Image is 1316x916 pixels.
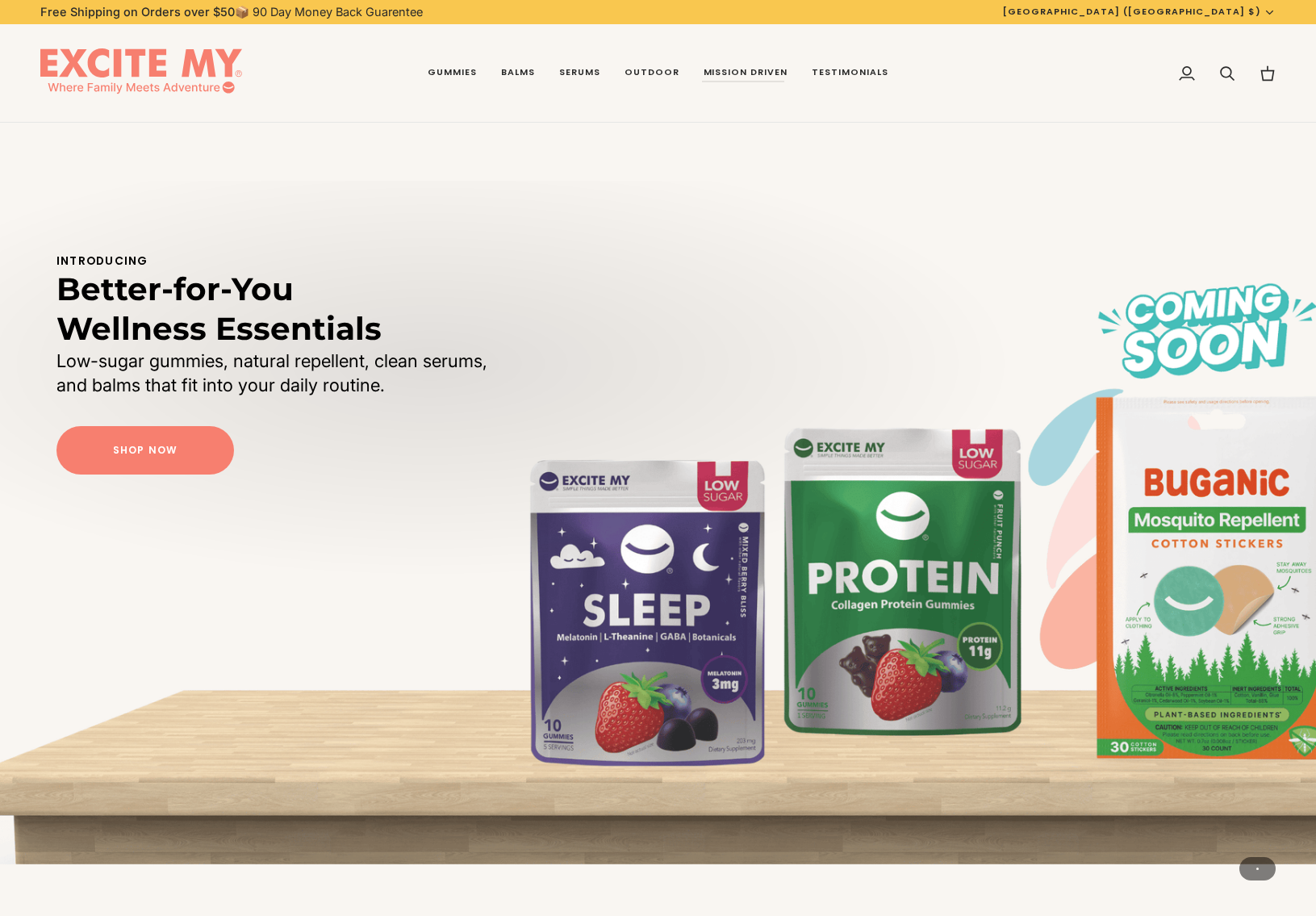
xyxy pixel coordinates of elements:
a: Outdoor [612,24,691,123]
a: Balms [489,24,547,123]
a: Gummies [416,24,489,123]
span: Balms [501,66,535,79]
img: EXCITE MY® [40,48,242,98]
span: Outdoor [625,66,679,79]
a: Mission Driven [691,24,800,123]
span: Mission Driven [704,66,788,79]
p: 📦 90 Day Money Back Guarentee [40,3,423,21]
a: Shop Now [56,426,234,475]
span: Testimonials [812,66,888,79]
span: Serums [559,66,600,79]
button: [GEOGRAPHIC_DATA] ([GEOGRAPHIC_DATA] $) [991,5,1288,19]
button: View slide 1 [1256,868,1259,870]
a: Testimonials [800,24,900,123]
a: Serums [547,24,612,123]
span: Gummies [428,66,477,79]
strong: Free Shipping on Orders over $50 [40,5,235,19]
